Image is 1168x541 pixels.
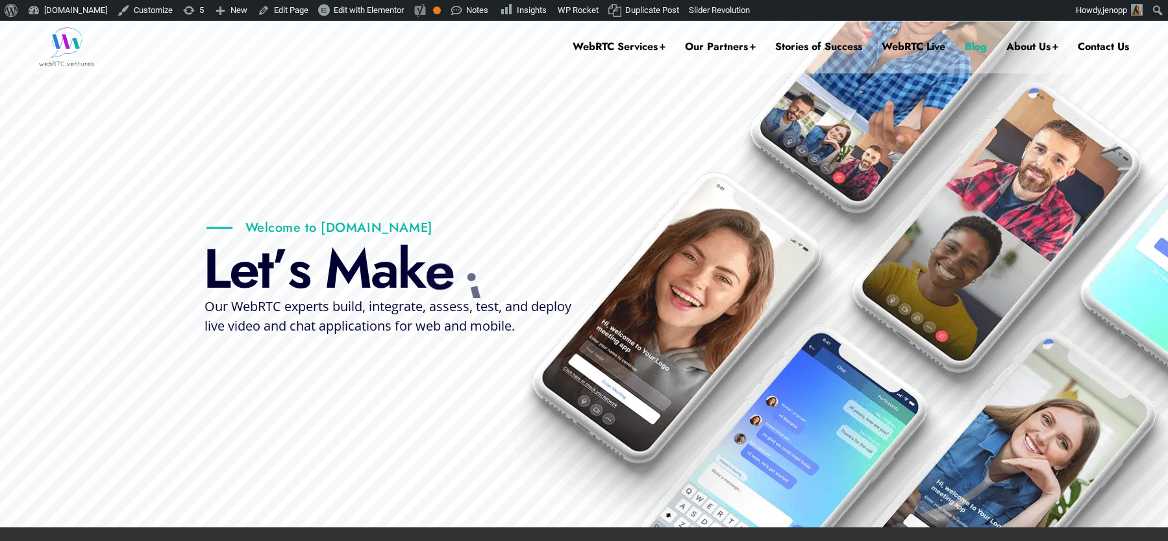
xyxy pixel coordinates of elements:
span: Our WebRTC experts build, integrate, assess, test, and deploy live video and chat applications fo... [205,297,571,334]
div: a [371,240,397,298]
a: Our Partners [685,21,756,73]
div: L [203,240,229,298]
span: jenopp [1102,5,1127,15]
div: t [466,296,510,353]
a: Blog [965,21,987,73]
div: e [229,240,258,298]
div: OK [433,6,441,14]
div: e [424,241,454,300]
div: i [461,263,488,323]
div: s [288,240,310,298]
a: WebRTC Services [573,21,665,73]
span: Insights [517,5,547,15]
a: WebRTC Live [882,21,945,73]
div: M [325,240,371,298]
span: Edit with Elementor [334,5,404,15]
div: k [397,240,424,298]
div: ’ [272,240,288,298]
a: Stories of Success [775,21,862,73]
a: Contact Us [1078,21,1129,73]
div: t [258,240,272,298]
img: WebRTC.ventures [39,27,94,66]
span: Slider Revolution [689,5,750,15]
a: About Us [1006,21,1058,73]
p: Welcome to [DOMAIN_NAME] [206,220,433,236]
